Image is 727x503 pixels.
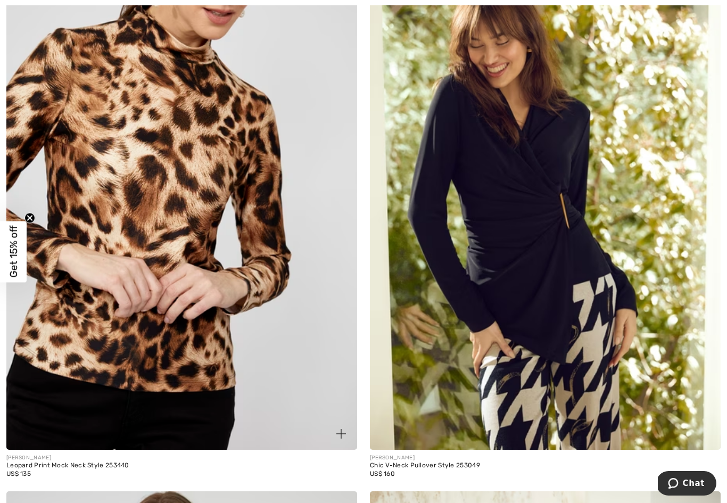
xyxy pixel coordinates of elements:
div: Chic V-Neck Pullover Style 253049 [370,462,480,469]
button: Close teaser [24,212,35,223]
span: US$ 160 [370,470,395,477]
div: [PERSON_NAME] [6,454,129,462]
div: [PERSON_NAME] [370,454,480,462]
iframe: Opens a widget where you can chat to one of our agents [658,471,716,498]
img: plus_v2.svg [336,429,346,439]
span: Get 15% off [7,226,20,278]
div: Leopard Print Mock Neck Style 253440 [6,462,129,469]
span: US$ 135 [6,470,31,477]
